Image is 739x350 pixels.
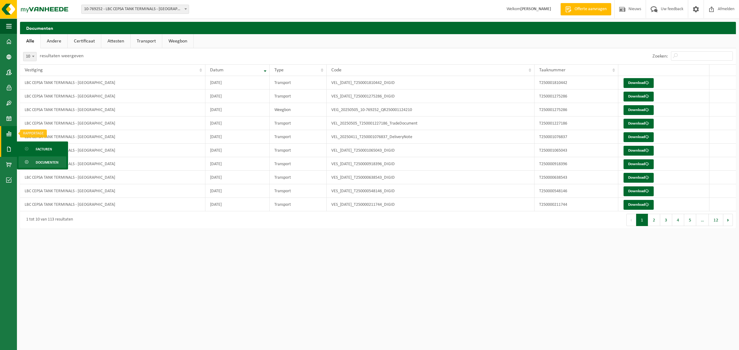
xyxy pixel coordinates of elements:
[20,198,205,211] td: LBC CEPSA TANK TERMINALS - [GEOGRAPHIC_DATA]
[624,146,654,156] a: Download
[205,184,270,198] td: [DATE]
[648,214,660,226] button: 2
[20,76,205,89] td: LBC CEPSA TANK TERMINALS - [GEOGRAPHIC_DATA]
[162,34,193,48] a: Weegbon
[660,214,672,226] button: 3
[68,34,101,48] a: Certificaat
[20,157,205,171] td: LBC CEPSA TANK TERMINALS - [GEOGRAPHIC_DATA]
[23,52,36,61] span: 10
[636,214,648,226] button: 1
[205,117,270,130] td: [DATE]
[205,103,270,117] td: [DATE]
[20,22,736,34] h2: Documenten
[535,89,619,103] td: T250001275286
[327,157,535,171] td: VES_[DATE]_T250000918396_DIGID
[20,171,205,184] td: LBC CEPSA TANK TERMINALS - [GEOGRAPHIC_DATA]
[18,143,67,155] a: Facturen
[535,117,619,130] td: T250001227186
[274,68,284,73] span: Type
[560,3,611,15] a: Offerte aanvragen
[535,171,619,184] td: T250000638543
[331,68,341,73] span: Code
[210,68,224,73] span: Datum
[205,130,270,144] td: [DATE]
[270,103,327,117] td: Weegbon
[624,159,654,169] a: Download
[205,89,270,103] td: [DATE]
[624,186,654,196] a: Download
[20,103,205,117] td: LBC CEPSA TANK TERMINALS - [GEOGRAPHIC_DATA]
[626,214,636,226] button: Previous
[624,200,654,210] a: Download
[535,184,619,198] td: T250000548146
[652,54,668,59] label: Zoeken:
[270,184,327,198] td: Transport
[327,198,535,211] td: VES_[DATE]_T250000211744_DIGID
[101,34,130,48] a: Attesten
[205,157,270,171] td: [DATE]
[535,198,619,211] td: T250000211744
[40,54,83,58] label: resultaten weergeven
[270,198,327,211] td: Transport
[327,130,535,144] td: VEL_20250411_T250001076837_DeliveryNote
[23,52,37,61] span: 10
[270,144,327,157] td: Transport
[535,144,619,157] td: T250001065043
[20,89,205,103] td: LBC CEPSA TANK TERMINALS - [GEOGRAPHIC_DATA]
[81,5,189,14] span: 10-769252 - LBC CEPSA TANK TERMINALS - ANTWERPEN
[672,214,684,226] button: 4
[82,5,189,14] span: 10-769252 - LBC CEPSA TANK TERMINALS - ANTWERPEN
[624,119,654,129] a: Download
[270,157,327,171] td: Transport
[205,198,270,211] td: [DATE]
[18,156,67,168] a: Documenten
[624,132,654,142] a: Download
[36,157,59,168] span: Documenten
[624,78,654,88] a: Download
[327,89,535,103] td: VES_[DATE]_T250001275286_DIGID
[535,130,619,144] td: T250001076837
[25,68,43,73] span: Vestiging
[709,214,723,226] button: 12
[205,144,270,157] td: [DATE]
[131,34,162,48] a: Transport
[270,117,327,130] td: Transport
[20,184,205,198] td: LBC CEPSA TANK TERMINALS - [GEOGRAPHIC_DATA]
[20,130,205,144] td: LBC CEPSA TANK TERMINALS - [GEOGRAPHIC_DATA]
[573,6,608,12] span: Offerte aanvragen
[41,34,67,48] a: Andere
[270,130,327,144] td: Transport
[205,171,270,184] td: [DATE]
[327,184,535,198] td: VES_[DATE]_T250000548146_DIGID
[535,157,619,171] td: T250000918396
[723,214,733,226] button: Next
[624,92,654,101] a: Download
[327,171,535,184] td: VES_[DATE]_T250000638543_DIGID
[535,76,619,89] td: T250001810442
[327,76,535,89] td: VEL_[DATE]_T250001810442_DIGID
[23,214,73,225] div: 1 tot 10 van 113 resultaten
[270,76,327,89] td: Transport
[327,144,535,157] td: VEL_[DATE]_T250001065043_DIGID
[327,103,535,117] td: VEG_20250505_10-769252_QR250001124210
[684,214,696,226] button: 5
[327,117,535,130] td: VEL_20250505_T250001227186_TradeDocument
[696,214,709,226] span: …
[36,143,52,155] span: Facturen
[205,76,270,89] td: [DATE]
[624,173,654,183] a: Download
[520,7,551,11] strong: [PERSON_NAME]
[624,105,654,115] a: Download
[20,117,205,130] td: LBC CEPSA TANK TERMINALS - [GEOGRAPHIC_DATA]
[20,144,205,157] td: LBC CEPSA TANK TERMINALS - [GEOGRAPHIC_DATA]
[539,68,566,73] span: Taaknummer
[535,103,619,117] td: T250001275286
[270,89,327,103] td: Transport
[20,34,40,48] a: Alle
[270,171,327,184] td: Transport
